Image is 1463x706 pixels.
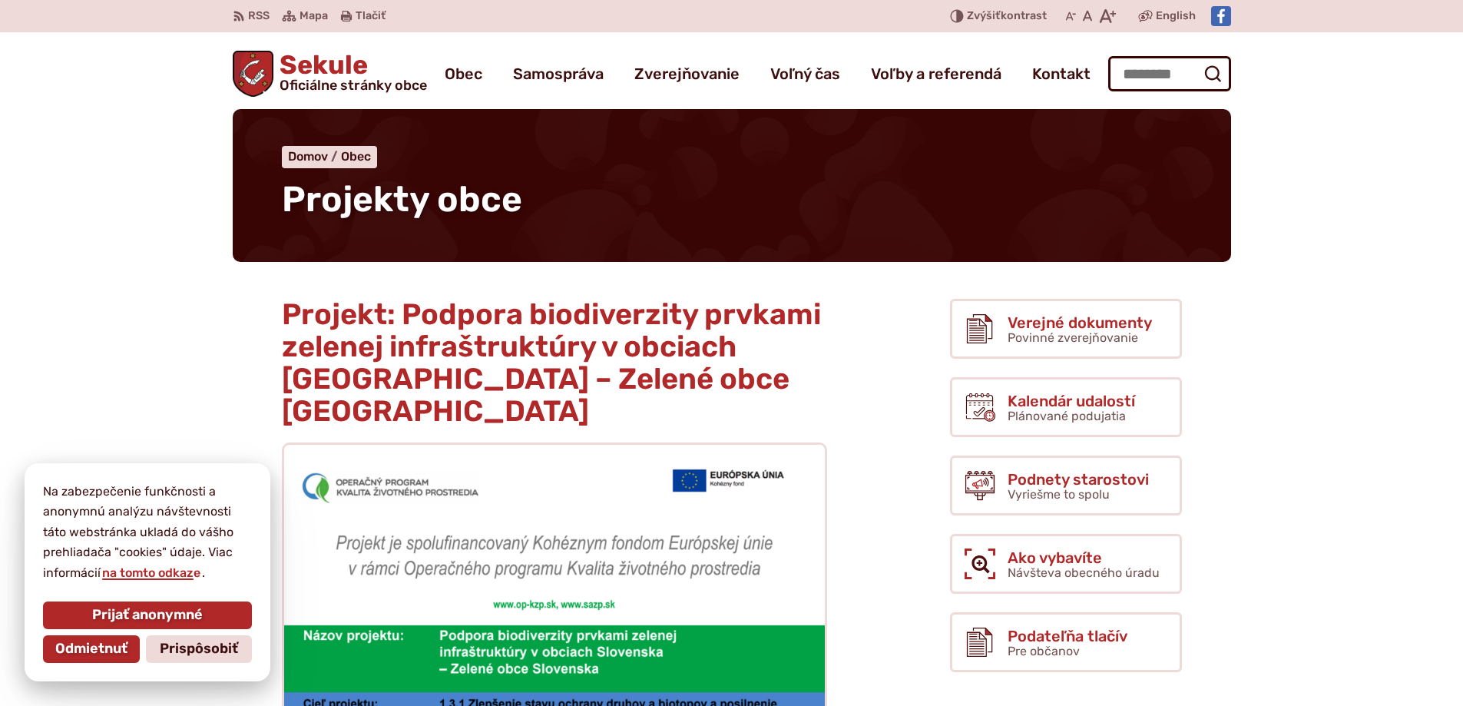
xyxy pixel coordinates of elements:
span: Ako vybavíte [1008,549,1160,566]
button: Prijať anonymné [43,602,252,629]
a: Kontakt [1032,52,1091,95]
img: Prejsť na domovskú stránku [233,51,274,97]
span: Mapa [300,7,328,25]
span: RSS [248,7,270,25]
a: Verejné dokumenty Povinné zverejňovanie [950,299,1182,359]
span: Sekule [273,52,427,92]
span: Plánované podujatia [1008,409,1126,423]
a: Podnety starostovi Vyriešme to spolu [950,456,1182,515]
img: Prejsť na Facebook stránku [1211,6,1231,26]
a: Samospráva [513,52,604,95]
a: Zverejňovanie [634,52,740,95]
span: kontrast [967,10,1047,23]
span: Pre občanov [1008,644,1080,658]
a: Voľby a referendá [871,52,1001,95]
button: Prispôsobiť [146,635,252,663]
a: Kalendár udalostí Plánované podujatia [950,377,1182,437]
span: Podateľňa tlačív [1008,628,1127,645]
span: Povinné zverejňovanie [1008,330,1138,345]
span: Prijať anonymné [92,607,203,624]
span: Projekty obce [282,178,522,220]
a: English [1153,7,1199,25]
span: Podnety starostovi [1008,471,1149,488]
span: Zvýšiť [967,9,1001,22]
span: Odmietnuť [55,641,127,658]
a: Obec [341,149,371,164]
span: Kalendár udalostí [1008,393,1135,409]
p: Na zabezpečenie funkčnosti a anonymnú analýzu návštevnosti táto webstránka ukladá do vášho prehli... [43,482,252,583]
span: Projekt: Podpora biodiverzity prvkami zelenej infraštruktúry v obciach [GEOGRAPHIC_DATA] – Zelené... [282,297,821,428]
span: Vyriešme to spolu [1008,487,1110,502]
span: Návšteva obecného úradu [1008,565,1160,580]
a: Ako vybavíte Návšteva obecného úradu [950,534,1182,594]
a: na tomto odkaze [101,565,202,580]
a: Voľný čas [770,52,840,95]
span: Prispôsobiť [160,641,238,658]
span: English [1156,7,1196,25]
span: Tlačiť [356,10,386,23]
a: Podateľňa tlačív Pre občanov [950,612,1182,672]
button: Odmietnuť [43,635,140,663]
a: Logo Sekule, prejsť na domovskú stránku. [233,51,428,97]
span: Verejné dokumenty [1008,314,1152,331]
a: Domov [288,149,341,164]
a: Obec [445,52,482,95]
span: Oficiálne stránky obce [280,78,427,92]
span: Domov [288,149,328,164]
